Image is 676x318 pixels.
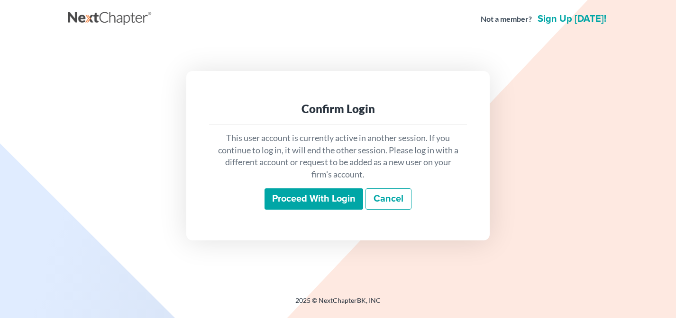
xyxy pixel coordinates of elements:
p: This user account is currently active in another session. If you continue to log in, it will end ... [217,132,459,181]
a: Cancel [365,188,411,210]
strong: Not a member? [481,14,532,25]
input: Proceed with login [265,188,363,210]
div: 2025 © NextChapterBK, INC [68,296,608,313]
a: Sign up [DATE]! [536,14,608,24]
div: Confirm Login [217,101,459,116]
